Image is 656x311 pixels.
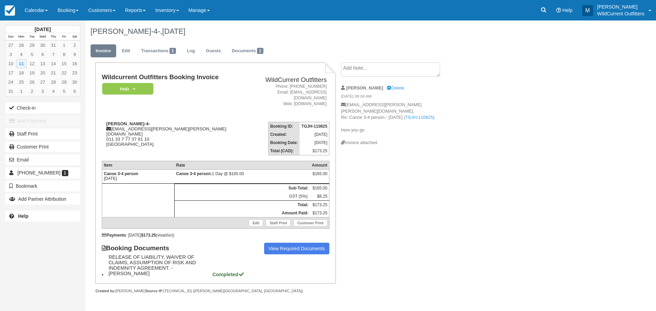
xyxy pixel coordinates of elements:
a: 5 [27,50,37,59]
th: Rate [175,161,310,170]
a: 7 [48,50,59,59]
span: 1 [169,48,176,54]
button: Bookmark [5,181,80,192]
td: $173.25 [310,201,329,209]
a: 1 [59,41,69,50]
h1: Wildcurrent Outfitters Booking Invoice [102,74,247,81]
a: 30 [69,77,80,87]
th: Total: [175,201,310,209]
th: Created: [268,130,300,139]
td: $165.00 [310,184,329,193]
a: 23 [69,68,80,77]
button: Email [5,154,80,165]
a: 27 [5,41,16,50]
em: [DATE] 08:08 AM [341,94,456,101]
a: Customer Print [293,220,327,226]
div: [PERSON_NAME] [TECHNICAL_ID] ([PERSON_NAME][GEOGRAPHIC_DATA], [GEOGRAPHIC_DATA]) [95,288,336,294]
a: 3 [37,87,48,96]
a: 21 [48,68,59,77]
a: 2 [69,41,80,50]
th: Mon [16,33,27,41]
a: 28 [16,41,27,50]
th: Wed [37,33,48,41]
a: 16 [69,59,80,68]
a: Transactions1 [136,44,181,58]
th: Total (CAD): [268,147,300,155]
div: [EMAIL_ADDRESS][PERSON_NAME][PERSON_NAME][DOMAIN_NAME] 011 33 7 77 37 81 10 [GEOGRAPHIC_DATA] [102,121,247,147]
td: GST (5%): [175,192,310,201]
a: Customer Print [5,141,80,152]
div: Invoice attached [341,140,456,146]
span: RELEASE OF LIABILITY, WAIVER OF CLAIMS, ASSUMPTION OF RISK AND INDEMNITY AGREEMENT. - [PERSON_NAME] [109,254,211,276]
td: [DATE] [300,130,329,139]
td: 1 Day @ $165.00 [175,170,310,184]
a: 2 [27,87,37,96]
a: 26 [27,77,37,87]
td: [DATE] [300,139,329,147]
button: Add Payment [5,115,80,126]
a: [PHONE_NUMBER] 1 [5,167,80,178]
a: TGJH-110825 [405,115,433,120]
button: Add Partner Attribution [5,194,80,204]
a: Guests [201,44,226,58]
strong: [DATE] [35,27,51,32]
a: Help [5,211,80,222]
a: 8 [59,50,69,59]
a: 24 [5,77,16,87]
a: Documents1 [227,44,268,58]
td: $173.25 [300,147,329,155]
div: $165.00 [312,171,327,182]
a: 1 [16,87,27,96]
h2: WildCurrent Outfitters [250,76,327,84]
strong: [PERSON_NAME]-4- [106,121,150,126]
a: 20 [37,68,48,77]
th: Booking Date: [268,139,300,147]
a: 6 [37,50,48,59]
a: 17 [5,68,16,77]
span: [PHONE_NUMBER] [17,170,60,175]
th: Amount Paid: [175,209,310,217]
a: 5 [59,87,69,96]
span: [DATE] [162,27,186,36]
a: 10 [5,59,16,68]
strong: Created by: [95,289,115,293]
strong: Completed [213,272,245,277]
th: Thu [48,33,59,41]
a: 29 [27,41,37,50]
h1: [PERSON_NAME]-4-, [91,27,572,36]
a: 11 [16,59,27,68]
div: M [582,5,593,16]
a: 4 [48,87,59,96]
th: Tue [27,33,37,41]
td: $8.25 [310,192,329,201]
strong: Payments [102,233,126,238]
th: Sub-Total: [175,184,310,193]
a: 14 [48,59,59,68]
a: 15 [59,59,69,68]
a: Edit [117,44,135,58]
a: 25 [16,77,27,87]
th: Amount [310,161,329,170]
a: Edit [249,220,263,226]
a: 13 [37,59,48,68]
p: [PERSON_NAME] [597,3,644,10]
th: Sun [5,33,16,41]
p: [EMAIL_ADDRESS][PERSON_NAME][PERSON_NAME][DOMAIN_NAME], Re: Canoe 3-4 person - [DATE] ( ) here yo... [341,102,456,140]
a: Invoice [91,44,116,58]
small: 0563 [165,233,173,237]
b: Help [18,213,28,219]
a: 22 [59,68,69,77]
a: 19 [27,68,37,77]
p: WildCurrent Outfitters [597,10,644,17]
em: Paid [102,83,153,95]
a: 29 [59,77,69,87]
a: 6 [69,87,80,96]
i: Help [556,8,561,13]
td: $173.25 [310,209,329,217]
td: [DATE] [102,170,174,184]
a: Delete [387,85,404,90]
strong: $173.25 [141,233,156,238]
a: 31 [5,87,16,96]
a: 3 [5,50,16,59]
a: Staff Print [5,128,80,139]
